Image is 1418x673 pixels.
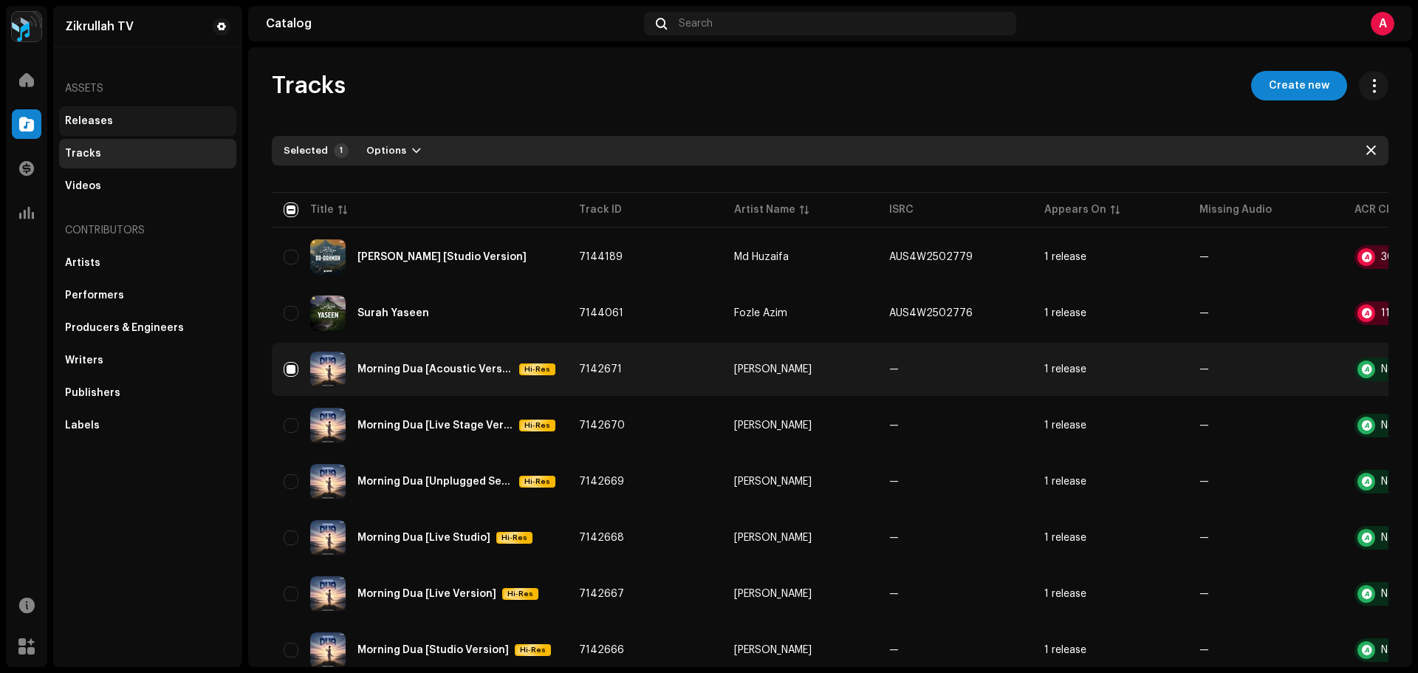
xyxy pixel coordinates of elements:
[1251,71,1347,100] button: Create new
[734,476,812,487] div: [PERSON_NAME]
[1044,476,1086,487] div: 1 release
[734,420,812,431] div: [PERSON_NAME]
[1371,12,1394,35] div: A
[521,476,554,487] span: Hi-Res
[734,364,866,375] span: Abdullah Al Bahar
[1044,308,1176,318] span: 1 release
[579,589,624,599] span: 7142667
[65,257,100,269] div: Artists
[59,248,236,278] re-m-nav-item: Artists
[310,202,334,217] div: Title
[59,378,236,408] re-m-nav-item: Publishers
[65,115,113,127] div: Releases
[1199,252,1331,262] re-a-table-badge: —
[59,346,236,375] re-m-nav-item: Writers
[579,645,624,655] span: 7142666
[734,202,795,217] div: Artist Name
[734,589,812,599] div: [PERSON_NAME]
[1199,589,1331,599] re-a-table-badge: —
[65,290,124,301] div: Performers
[310,295,346,331] img: ea08358e-5248-4d2d-82c4-00573b166317
[357,589,496,599] div: Morning Dua [Live Version]
[734,252,789,262] div: Md Huzaifa
[516,645,549,655] span: Hi-Res
[357,308,429,318] div: Surah Yaseen
[889,476,899,487] div: —
[734,533,812,543] div: [PERSON_NAME]
[65,355,103,366] div: Writers
[310,576,346,612] img: a8c222d0-767d-4173-b0ea-74c6c8e25ae9
[734,476,866,487] span: Abdullah Al Bahar
[1044,589,1086,599] div: 1 release
[734,589,866,599] span: Abdullah Al Bahar
[1044,308,1086,318] div: 1 release
[734,364,812,375] div: [PERSON_NAME]
[65,148,101,160] div: Tracks
[1044,364,1176,375] span: 1 release
[1199,364,1331,375] re-a-table-badge: —
[354,139,433,163] button: Options
[889,252,973,262] div: AUS4W2502779
[310,632,346,668] img: a8c222d0-767d-4173-b0ea-74c6c8e25ae9
[889,420,899,431] div: —
[1044,420,1176,431] span: 1 release
[734,308,787,318] div: Fozle Azim
[59,213,236,248] re-a-nav-header: Contributors
[366,136,406,165] span: Options
[1044,533,1086,543] div: 1 release
[357,533,490,543] div: Morning Dua [Live Studio]
[12,12,41,41] img: 2dae3d76-597f-44f3-9fef-6a12da6d2ece
[579,476,624,487] span: 7142669
[310,408,346,443] img: a8c222d0-767d-4173-b0ea-74c6c8e25ae9
[889,589,899,599] div: —
[1199,476,1331,487] re-a-table-badge: —
[734,533,866,543] span: Abdullah Al Bahar
[504,589,537,599] span: Hi-Res
[1044,252,1176,262] span: 1 release
[1044,476,1176,487] span: 1 release
[1044,420,1086,431] div: 1 release
[521,364,554,375] span: Hi-Res
[65,21,134,33] div: Zikrullah TV
[310,352,346,387] img: a8c222d0-767d-4173-b0ea-74c6c8e25ae9
[889,533,899,543] div: —
[1044,533,1176,543] span: 1 release
[679,18,713,30] span: Search
[65,322,184,334] div: Producers & Engineers
[579,364,622,375] span: 7142671
[272,71,346,100] span: Tracks
[1199,645,1331,655] re-a-table-badge: —
[889,645,899,655] div: —
[1269,71,1329,100] span: Create new
[1044,364,1086,375] div: 1 release
[310,464,346,499] img: a8c222d0-767d-4173-b0ea-74c6c8e25ae9
[65,387,120,399] div: Publishers
[59,71,236,106] re-a-nav-header: Assets
[1044,202,1106,217] div: Appears On
[284,145,328,157] div: Selected
[357,252,527,262] div: Surah Ar-Rahman [Studio Version]
[579,308,623,318] span: 7144061
[734,252,866,262] span: Md Huzaifa
[1199,420,1331,431] re-a-table-badge: —
[65,180,101,192] div: Videos
[579,252,623,262] span: 7144189
[59,139,236,168] re-m-nav-item: Tracks
[357,364,513,375] div: Morning Dua [Acoustic Version]
[734,645,866,655] span: Abdullah Al Bahar
[1199,308,1331,318] re-a-table-badge: —
[59,411,236,440] re-m-nav-item: Labels
[59,106,236,136] re-m-nav-item: Releases
[65,420,100,431] div: Labels
[1044,252,1086,262] div: 1 release
[59,171,236,201] re-m-nav-item: Videos
[357,420,513,431] div: Morning Dua [Live Stage Version]
[310,520,346,556] img: a8c222d0-767d-4173-b0ea-74c6c8e25ae9
[59,281,236,310] re-m-nav-item: Performers
[521,420,554,431] span: Hi-Res
[734,420,866,431] span: Abdullah Al Bahar
[59,313,236,343] re-m-nav-item: Producers & Engineers
[889,364,899,375] div: —
[734,645,812,655] div: [PERSON_NAME]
